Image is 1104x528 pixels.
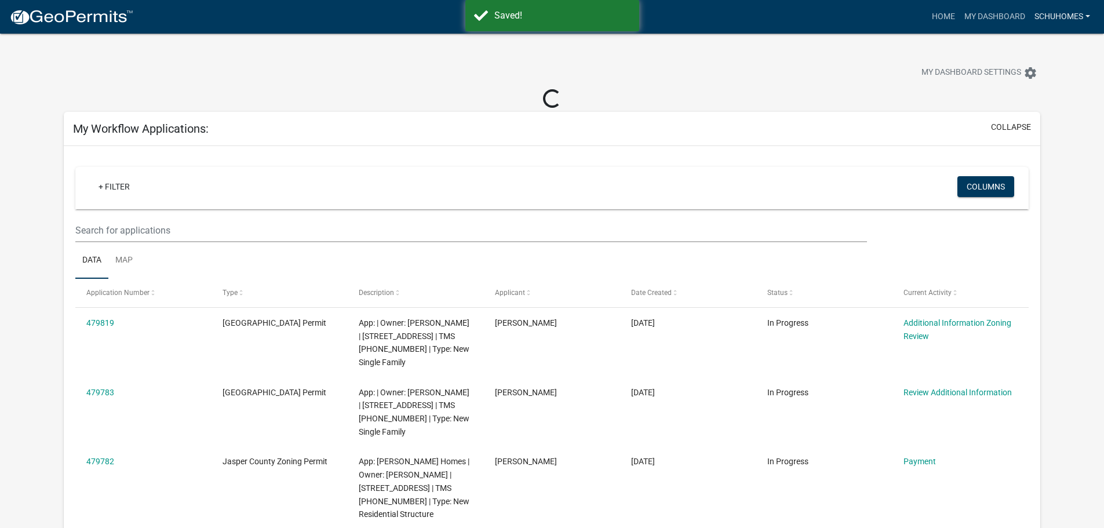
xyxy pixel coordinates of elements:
[767,289,788,297] span: Status
[495,318,557,327] span: Will Scritchfield
[903,457,936,466] a: Payment
[348,279,484,307] datatable-header-cell: Description
[903,318,1011,341] a: Additional Information Zoning Review
[767,457,808,466] span: In Progress
[991,121,1031,133] button: collapse
[212,279,348,307] datatable-header-cell: Type
[927,6,960,28] a: Home
[359,318,469,367] span: App: | Owner: FREISMUTH WILLIAM P | 4031 OKATIE HWY S | TMS 039-00-12-001 | Type: New Single Family
[1023,66,1037,80] i: settings
[86,318,114,327] a: 479819
[75,279,212,307] datatable-header-cell: Application Number
[75,242,108,279] a: Data
[86,457,114,466] a: 479782
[86,388,114,397] a: 479783
[1030,6,1095,28] a: SchuHomes
[359,289,394,297] span: Description
[957,176,1014,197] button: Columns
[767,318,808,327] span: In Progress
[359,388,469,436] span: App: | Owner: FREISMUTH WILLIAM P | 4031OKATIE HWY S | TMS 039-00-12-001 | Type: New Single Family
[75,219,866,242] input: Search for applications
[359,457,469,519] span: App: Schumacher Homes | Owner: FREISMUTH WILLIAM P | 4031 OKATIE HWY S | TMS 039-00-12-001 | Type...
[912,61,1047,84] button: My Dashboard Settingssettings
[223,457,327,466] span: Jasper County Zoning Permit
[921,66,1021,80] span: My Dashboard Settings
[73,122,209,136] h5: My Workflow Applications:
[495,289,525,297] span: Applicant
[620,279,756,307] datatable-header-cell: Date Created
[631,289,672,297] span: Date Created
[903,289,952,297] span: Current Activity
[631,388,655,397] span: 09/17/2025
[495,457,557,466] span: Will Scritchfield
[484,279,620,307] datatable-header-cell: Applicant
[494,9,631,23] div: Saved!
[756,279,892,307] datatable-header-cell: Status
[631,457,655,466] span: 09/17/2025
[223,289,238,297] span: Type
[495,388,557,397] span: Will Scritchfield
[960,6,1030,28] a: My Dashboard
[108,242,140,279] a: Map
[903,388,1012,397] a: Review Additional Information
[892,279,1028,307] datatable-header-cell: Current Activity
[86,289,150,297] span: Application Number
[631,318,655,327] span: 09/17/2025
[89,176,139,197] a: + Filter
[223,318,326,327] span: Jasper County Building Permit
[223,388,326,397] span: Jasper County Building Permit
[767,388,808,397] span: In Progress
